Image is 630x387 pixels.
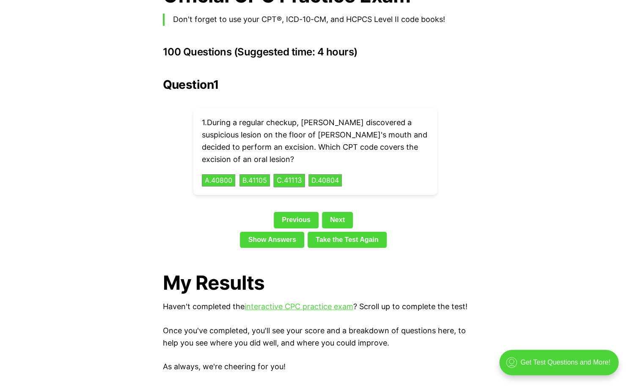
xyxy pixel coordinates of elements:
[308,232,387,248] a: Take the Test Again
[163,325,468,349] p: Once you've completed, you'll see your score and a breakdown of questions here, to help you see w...
[273,174,305,187] button: C.41113
[492,346,630,387] iframe: portal-trigger
[240,232,304,248] a: Show Answers
[163,46,468,58] h3: 100 Questions (Suggested time: 4 hours)
[163,78,468,91] h2: Question 1
[163,272,468,294] h1: My Results
[202,174,235,187] button: A.40800
[163,361,468,373] p: As always, we're cheering for you!
[274,212,319,228] a: Previous
[163,14,468,26] blockquote: Don't forget to use your CPT®, ICD-10-CM, and HCPCS Level II code books!
[308,174,342,187] button: D.40804
[322,212,353,228] a: Next
[239,174,270,187] button: B.41105
[163,301,468,313] p: Haven't completed the ? Scroll up to complete the test!
[245,302,353,311] a: interactive CPC practice exam
[202,117,429,165] p: 1 . During a regular checkup, [PERSON_NAME] discovered a suspicious lesion on the floor of [PERSO...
